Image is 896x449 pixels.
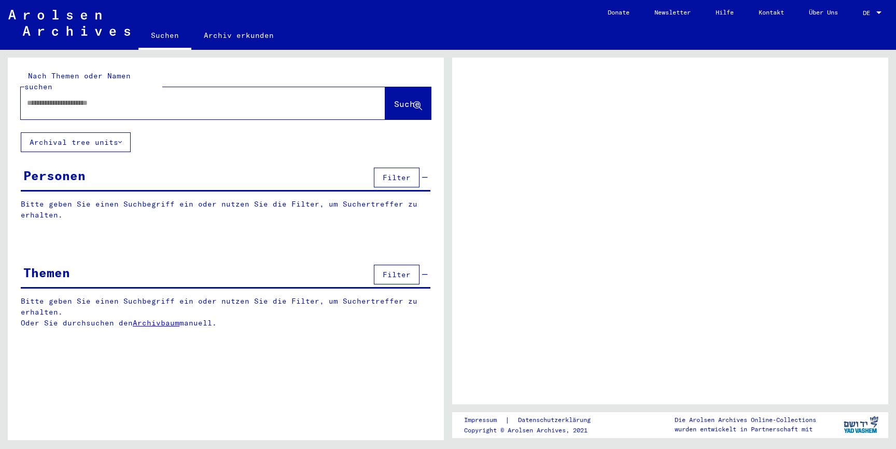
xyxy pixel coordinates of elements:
[24,71,131,91] mat-label: Nach Themen oder Namen suchen
[8,10,130,36] img: Arolsen_neg.svg
[383,270,411,279] span: Filter
[133,318,179,328] a: Archivbaum
[21,132,131,152] button: Archival tree units
[464,426,603,435] p: Copyright © Arolsen Archives, 2021
[385,87,431,119] button: Suche
[374,265,419,284] button: Filter
[464,415,505,426] a: Impressum
[21,199,430,221] p: Bitte geben Sie einen Suchbegriff ein oder nutzen Sie die Filter, um Suchertreffer zu erhalten.
[510,415,603,426] a: Datenschutzerklärung
[863,9,874,17] span: DE
[23,263,70,282] div: Themen
[464,415,603,426] div: |
[374,168,419,187] button: Filter
[675,415,816,425] p: Die Arolsen Archives Online-Collections
[23,166,86,185] div: Personen
[383,173,411,182] span: Filter
[191,23,286,48] a: Archiv erkunden
[842,412,880,438] img: yv_logo.png
[394,99,420,109] span: Suche
[675,425,816,434] p: wurden entwickelt in Partnerschaft mit
[21,296,431,329] p: Bitte geben Sie einen Suchbegriff ein oder nutzen Sie die Filter, um Suchertreffer zu erhalten. O...
[138,23,191,50] a: Suchen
